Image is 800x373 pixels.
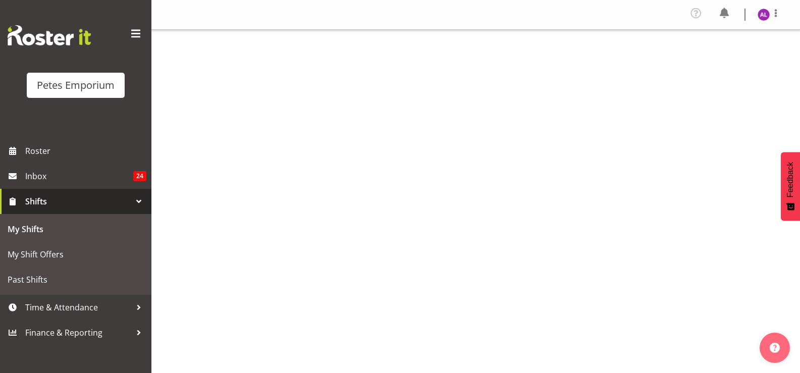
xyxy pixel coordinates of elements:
span: Time & Attendance [25,300,131,315]
span: Feedback [786,162,795,197]
img: abigail-lane11345.jpg [758,9,770,21]
div: Petes Emporium [37,78,115,93]
img: help-xxl-2.png [770,343,780,353]
img: Rosterit website logo [8,25,91,45]
a: Past Shifts [3,267,149,292]
span: Inbox [25,169,133,184]
a: My Shift Offers [3,242,149,267]
span: 24 [133,171,146,181]
span: Roster [25,143,146,158]
span: My Shifts [8,222,144,237]
span: Shifts [25,194,131,209]
span: My Shift Offers [8,247,144,262]
span: Past Shifts [8,272,144,287]
button: Feedback - Show survey [781,152,800,221]
a: My Shifts [3,217,149,242]
span: Finance & Reporting [25,325,131,340]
